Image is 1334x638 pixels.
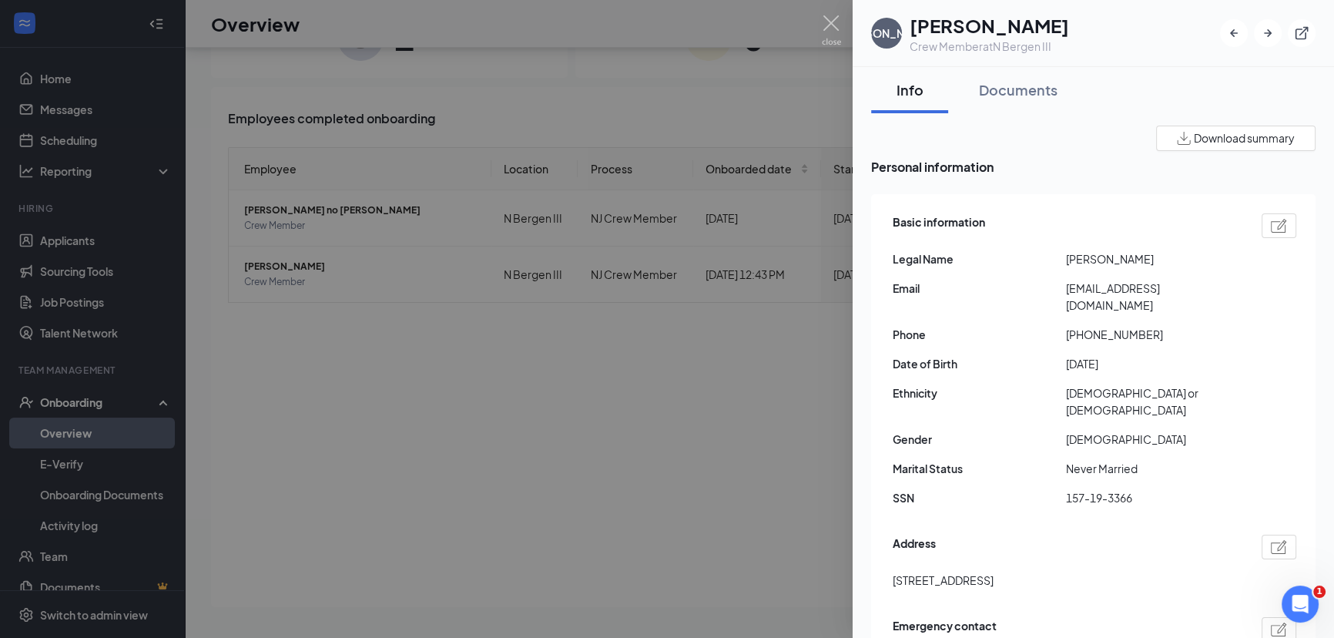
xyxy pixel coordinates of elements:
[1254,19,1282,47] button: ArrowRight
[1066,489,1239,506] span: 157-19-3366
[893,280,1066,297] span: Email
[842,25,931,41] div: [PERSON_NAME]
[1066,326,1239,343] span: [PHONE_NUMBER]
[910,39,1069,54] div: Crew Member at N Bergen III
[1066,431,1239,448] span: [DEMOGRAPHIC_DATA]
[1220,19,1248,47] button: ArrowLeftNew
[1066,384,1239,418] span: [DEMOGRAPHIC_DATA] or [DEMOGRAPHIC_DATA]
[887,80,933,99] div: Info
[1194,130,1295,146] span: Download summary
[893,431,1066,448] span: Gender
[1066,250,1239,267] span: [PERSON_NAME]
[1294,25,1309,41] svg: ExternalLink
[893,535,936,559] span: Address
[1288,19,1316,47] button: ExternalLink
[1066,460,1239,477] span: Never Married
[1313,586,1326,598] span: 1
[1260,25,1275,41] svg: ArrowRight
[893,460,1066,477] span: Marital Status
[893,326,1066,343] span: Phone
[893,355,1066,372] span: Date of Birth
[1226,25,1242,41] svg: ArrowLeftNew
[979,80,1057,99] div: Documents
[893,250,1066,267] span: Legal Name
[1282,586,1319,623] iframe: Intercom live chat
[893,213,985,238] span: Basic information
[1066,355,1239,372] span: [DATE]
[893,384,1066,401] span: Ethnicity
[893,489,1066,506] span: SSN
[893,572,994,589] span: [STREET_ADDRESS]
[1156,126,1316,151] button: Download summary
[871,157,1316,176] span: Personal information
[1066,280,1239,314] span: [EMAIL_ADDRESS][DOMAIN_NAME]
[910,12,1069,39] h1: [PERSON_NAME]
